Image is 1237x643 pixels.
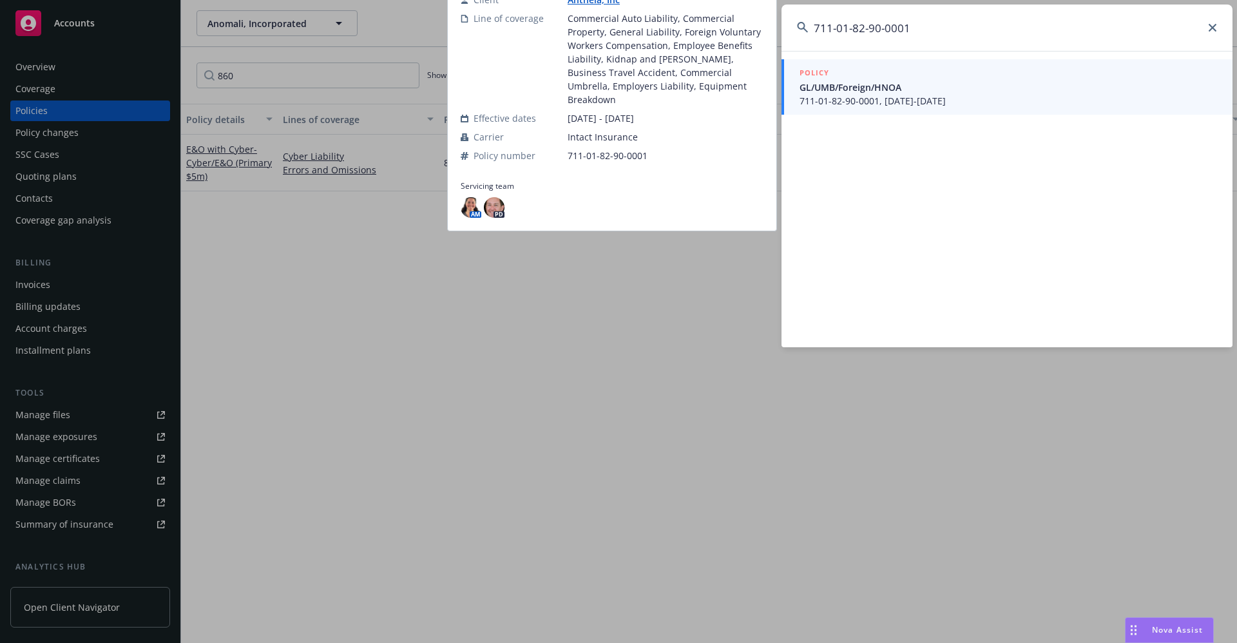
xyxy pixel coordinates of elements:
button: Nova Assist [1125,617,1214,643]
span: GL/UMB/Foreign/HNOA [800,81,1217,94]
input: Search... [782,5,1232,51]
h5: POLICY [800,66,829,79]
a: POLICYGL/UMB/Foreign/HNOA711-01-82-90-0001, [DATE]-[DATE] [782,59,1232,115]
span: 711-01-82-90-0001, [DATE]-[DATE] [800,94,1217,108]
span: Nova Assist [1152,624,1203,635]
div: Drag to move [1126,618,1142,642]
